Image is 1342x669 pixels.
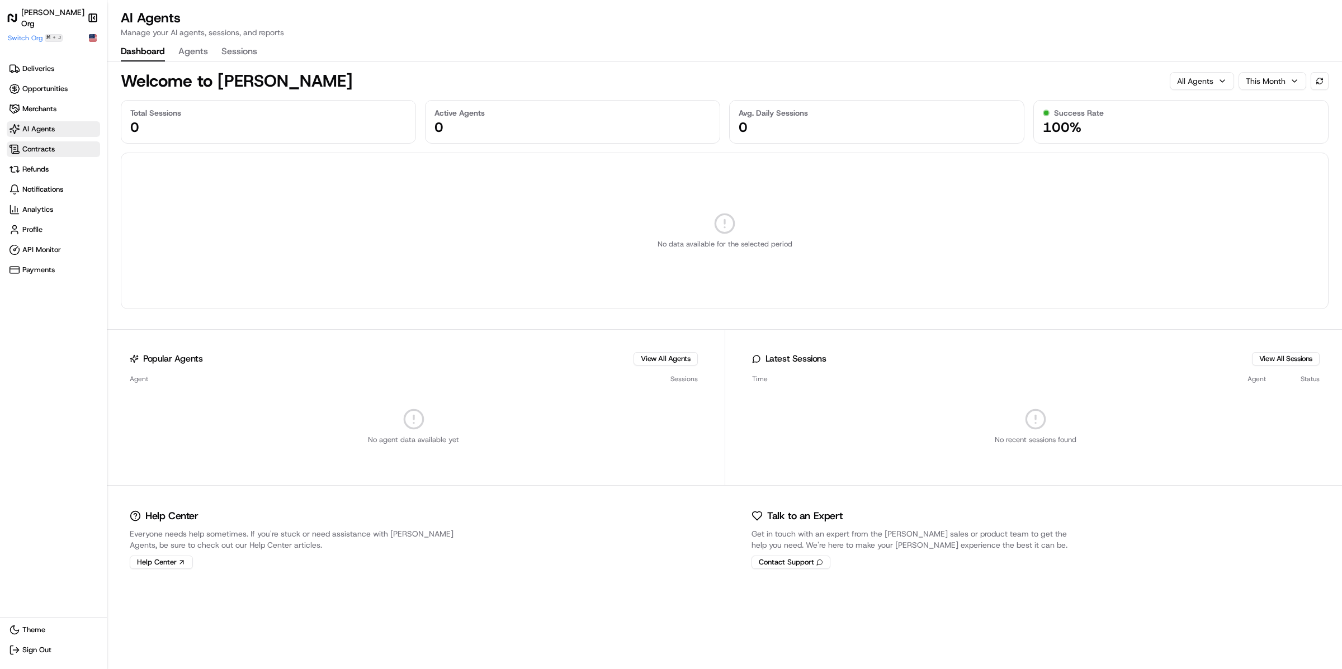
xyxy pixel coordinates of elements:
[7,222,100,238] a: Profile
[143,354,202,363] h3: Popular Agents
[22,645,51,655] span: Sign Out
[1177,75,1213,87] span: All Agents
[1311,72,1329,90] button: Refresh data
[121,71,353,91] h1: Welcome to [PERSON_NAME]
[1275,374,1320,383] div: Status
[22,184,63,194] span: Notifications
[658,239,792,249] p: No data available for the selected period
[221,42,257,61] button: Sessions
[752,555,830,569] a: Contact Support
[130,528,457,551] div: Everyone needs help sometimes. If you're stuck or need assistance with [PERSON_NAME] Agents, be s...
[767,508,842,524] p: Talk to an Expert
[22,124,55,134] span: AI Agents
[21,7,84,29] h1: [PERSON_NAME] Org
[121,9,284,27] h1: AI Agents
[130,555,193,569] a: Help Center
[752,556,830,569] button: Contact Support
[1054,107,1104,118] span: Success Rate
[22,164,49,174] span: Refunds
[130,374,633,383] div: Agent
[739,118,748,136] span: 0
[22,625,45,635] span: Theme
[1259,354,1312,364] a: View All Sessions
[121,42,165,61] button: Dashboard
[7,162,100,177] a: Refunds
[22,205,53,215] span: Analytics
[7,242,100,258] a: API Monitor
[7,202,100,217] a: Analytics
[7,262,100,278] a: Payments
[22,265,55,275] span: Payments
[752,528,1079,551] div: Get in touch with an expert from the [PERSON_NAME] sales or product team to get the help you need...
[765,354,826,363] h3: Latest Sessions
[634,352,697,366] button: View All Agents
[1246,75,1286,87] span: This Month
[7,622,100,638] button: Theme
[8,34,42,42] span: Switch Org
[641,354,690,364] a: View All Agents
[739,107,808,118] span: Avg. Daily Sessions
[642,374,698,383] div: Sessions
[22,64,54,74] span: Deliveries
[22,225,42,235] span: Profile
[7,101,100,117] a: Merchants
[22,104,56,114] span: Merchants
[7,7,84,29] a: [PERSON_NAME] Org
[995,435,1076,445] p: No recent sessions found
[121,27,284,38] p: Manage your AI agents, sessions, and reports
[130,118,139,136] span: 0
[944,374,1266,383] div: Agent
[178,42,208,61] button: Agents
[130,107,181,118] span: Total Sessions
[7,141,100,157] a: Contracts
[434,118,443,136] span: 0
[7,182,100,197] a: Notifications
[89,34,97,42] img: Flag of us
[7,61,100,77] a: Deliveries
[368,435,459,445] p: No agent data available yet
[434,107,485,118] span: Active Agents
[130,556,193,569] button: Help Center
[22,144,55,154] span: Contracts
[7,121,100,137] a: AI Agents
[22,245,61,255] span: API Monitor
[145,508,199,524] p: Help Center
[752,374,936,383] div: Time
[1252,352,1320,366] button: View All Sessions
[8,34,63,42] button: Switch Org⌘+J
[7,642,100,658] button: Sign Out
[7,81,100,97] a: Opportunities
[1170,72,1234,90] button: All Agents
[22,84,68,94] span: Opportunities
[1043,118,1081,136] span: 100%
